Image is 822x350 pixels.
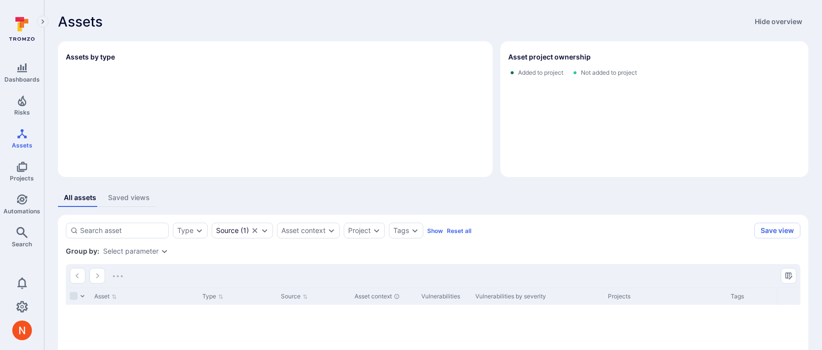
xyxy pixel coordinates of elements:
[393,227,409,234] button: Tags
[66,246,99,256] span: Group by:
[216,227,249,234] div: ( 1 )
[50,33,808,177] div: Assets overview
[64,193,96,203] div: All assets
[103,247,168,255] div: grouping parameters
[12,240,32,248] span: Search
[581,69,637,77] span: Not added to project
[94,292,117,300] button: Sort by Asset
[70,292,78,300] span: Select all rows
[447,227,471,234] button: Reset all
[261,227,269,234] button: Expand dropdown
[394,293,400,299] div: Automatically discovered context associated with the asset
[66,52,115,62] h2: Assets by type
[608,292,723,301] div: Projects
[4,76,40,83] span: Dashboards
[80,226,164,235] input: Search asset
[103,247,159,255] button: Select parameter
[475,292,600,301] div: Vulnerabilities by severity
[12,142,32,149] span: Assets
[12,321,32,340] div: Neeren Patki
[421,292,467,301] div: Vulnerabilities
[58,189,808,207] div: assets tabs
[281,227,326,234] button: Asset context
[39,18,46,26] i: Expand navigation menu
[411,227,419,234] button: Expand dropdown
[355,292,413,301] div: Asset context
[781,268,796,284] button: Manage columns
[518,69,563,77] span: Added to project
[37,16,49,28] button: Expand navigation menu
[108,193,150,203] div: Saved views
[58,14,103,29] span: Assets
[89,268,105,284] button: Go to the next page
[14,109,30,116] span: Risks
[373,227,381,234] button: Expand dropdown
[70,268,85,284] button: Go to the previous page
[348,227,371,234] button: Project
[10,175,34,182] span: Projects
[177,227,193,234] button: Type
[427,227,443,234] button: Show
[328,227,335,234] button: Expand dropdown
[113,275,123,277] img: Loading...
[216,227,249,234] button: Source(1)
[202,292,223,300] button: Sort by Type
[12,321,32,340] img: ACg8ocIprwjrgDQnDsNSk9Ghn5p5-B8DpAKWoJ5Gi9syOE4K59tr4Q=s96-c
[749,14,808,29] button: Hide overview
[212,223,273,238] div: Wiz
[3,207,40,215] span: Automations
[195,227,203,234] button: Expand dropdown
[216,227,239,234] div: Source
[251,227,259,234] button: Clear selection
[161,247,168,255] button: Expand dropdown
[281,292,308,300] button: Sort by Source
[508,52,591,62] h2: Asset project ownership
[754,223,800,238] button: Save view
